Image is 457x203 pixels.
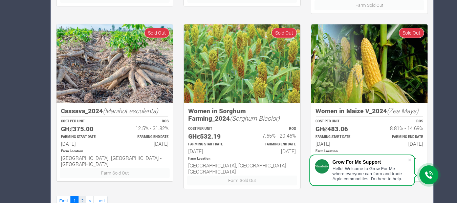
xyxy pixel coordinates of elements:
[188,156,296,161] p: Location of Farm
[248,142,296,147] p: Estimated Farming End Date
[315,141,363,147] h6: [DATE]
[61,125,109,133] h5: GHȼ375.00
[375,141,423,147] h6: [DATE]
[144,28,170,38] span: Sold Out
[61,155,169,167] h6: [GEOGRAPHIC_DATA], [GEOGRAPHIC_DATA] - [GEOGRAPHIC_DATA]
[248,133,296,139] h6: 7.65% - 20.46%
[271,28,297,38] span: Sold Out
[230,114,280,122] i: (Sorghum Bicolor)
[315,119,363,124] p: COST PER UNIT
[61,107,169,115] h5: Cassava_2024
[121,141,169,147] h6: [DATE]
[248,148,296,154] h6: [DATE]
[188,148,236,154] h6: [DATE]
[315,125,363,133] h5: GHȼ483.06
[188,107,296,122] h5: Women in Sorghum Farming_2024
[188,133,236,140] h5: GHȼ532.19
[61,135,109,140] p: Estimated Farming Start Date
[375,119,423,124] p: ROS
[121,135,169,140] p: Estimated Farming End Date
[332,159,408,165] div: Grow For Me Support
[188,126,236,131] p: COST PER UNIT
[332,166,408,181] div: Hello! Welcome to Grow For Me where everyone can farm and trade Agric commodities. I'm here to help.
[57,24,173,103] img: growforme image
[311,24,428,103] img: growforme image
[61,149,169,154] p: Location of Farm
[248,126,296,131] p: ROS
[61,141,109,147] h6: [DATE]
[121,119,169,124] p: ROS
[315,107,423,115] h5: Women in Maize V_2024
[61,119,109,124] p: COST PER UNIT
[375,135,423,140] p: Estimated Farming End Date
[121,125,169,131] h6: 12.5% - 31.82%
[315,135,363,140] p: Estimated Farming Start Date
[399,28,424,38] span: Sold Out
[387,106,418,115] i: (Zea Mays)
[188,142,236,147] p: Estimated Farming Start Date
[375,125,423,131] h6: 8.81% - 14.69%
[103,106,158,115] i: (Manihot esculenta)
[188,162,296,175] h6: [GEOGRAPHIC_DATA], [GEOGRAPHIC_DATA] - [GEOGRAPHIC_DATA]
[315,149,423,154] p: Location of Farm
[184,24,300,102] img: growforme image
